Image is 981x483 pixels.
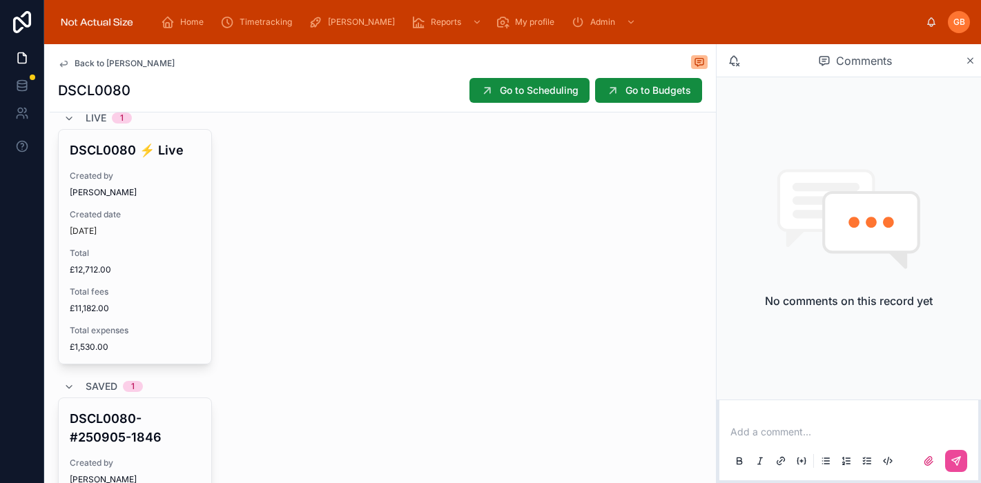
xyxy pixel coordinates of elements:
[625,83,691,97] span: Go to Budgets
[836,52,892,69] span: Comments
[120,112,124,124] div: 1
[180,17,204,28] span: Home
[70,170,200,181] span: Created by
[765,293,933,309] h2: No comments on this record yet
[567,10,643,34] a: Admin
[70,457,200,469] span: Created by
[86,379,117,393] span: Saved
[216,10,302,34] a: Timetracking
[431,17,461,28] span: Reports
[70,342,200,353] span: £1,530.00
[953,17,965,28] span: GB
[70,141,200,159] h4: DSCL0080 ⚡️ Live
[58,58,175,69] a: Back to [PERSON_NAME]
[70,409,200,446] h4: DSCL0080-#250905-1846
[328,17,395,28] span: [PERSON_NAME]
[407,10,489,34] a: Reports
[240,17,292,28] span: Timetracking
[492,10,564,34] a: My profile
[70,187,137,198] span: [PERSON_NAME]
[590,17,615,28] span: Admin
[55,11,139,33] img: App logo
[131,381,135,392] div: 1
[304,10,405,34] a: [PERSON_NAME]
[86,111,106,125] span: Live
[58,81,130,100] h1: DSCL0080
[75,58,175,69] span: Back to [PERSON_NAME]
[70,286,200,297] span: Total fees
[70,209,200,220] span: Created date
[515,17,554,28] span: My profile
[70,264,200,275] span: £12,712.00
[469,78,590,103] button: Go to Scheduling
[70,303,200,314] span: £11,182.00
[157,10,213,34] a: Home
[70,226,97,237] p: [DATE]
[70,325,200,336] span: Total expenses
[150,7,926,37] div: scrollable content
[595,78,702,103] button: Go to Budgets
[500,83,579,97] span: Go to Scheduling
[70,248,200,259] span: Total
